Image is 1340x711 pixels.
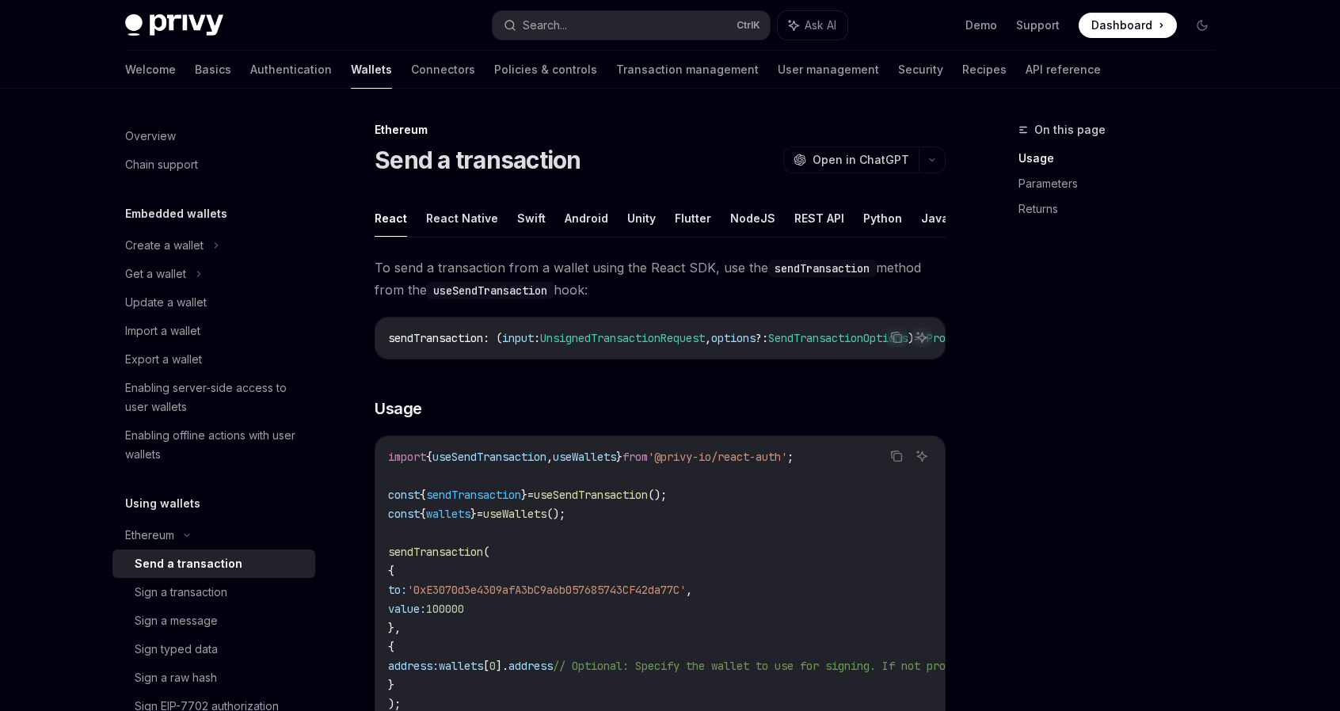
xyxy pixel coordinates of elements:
button: Ask AI [778,11,847,40]
button: Java [921,200,949,237]
h1: Send a transaction [375,146,581,174]
div: Sign a transaction [135,583,227,602]
a: Welcome [125,51,176,89]
a: Import a wallet [112,317,315,345]
button: REST API [794,200,844,237]
span: wallets [439,659,483,673]
button: Search...CtrlK [493,11,770,40]
div: Ethereum [125,526,174,545]
div: Enabling server-side access to user wallets [125,378,306,416]
span: ?: [756,331,768,345]
button: React [375,200,407,237]
span: , [546,450,553,464]
a: Enabling server-side access to user wallets [112,374,315,421]
span: (); [648,488,667,502]
a: Demo [965,17,997,33]
span: = [527,488,534,502]
span: , [705,331,711,345]
button: Python [863,200,902,237]
code: useSendTransaction [427,282,554,299]
span: sendTransaction [426,488,521,502]
span: On this page [1034,120,1106,139]
a: Support [1016,17,1060,33]
div: Chain support [125,155,198,174]
span: sendTransaction [388,331,483,345]
span: ); [388,697,401,711]
span: options [711,331,756,345]
a: Send a transaction [112,549,315,578]
h5: Embedded wallets [125,204,227,223]
a: Overview [112,122,315,150]
button: Flutter [675,200,711,237]
span: To send a transaction from a wallet using the React SDK, use the method from the hook: [375,257,946,301]
span: Dashboard [1091,17,1152,33]
span: useSendTransaction [432,450,546,464]
a: User management [778,51,879,89]
div: Sign a message [135,611,218,630]
span: } [616,450,622,464]
span: 100000 [426,602,464,616]
span: // Optional: Specify the wallet to use for signing. If not provided, the first wallet will be used. [553,659,1180,673]
div: Send a transaction [135,554,242,573]
div: Sign typed data [135,640,218,659]
div: Ethereum [375,122,946,138]
img: dark logo [125,14,223,36]
button: NodeJS [730,200,775,237]
span: { [388,640,394,654]
span: useWallets [483,507,546,521]
span: } [388,678,394,692]
div: Create a wallet [125,236,204,255]
span: ) [908,331,914,345]
span: ]. [496,659,508,673]
div: Search... [523,16,567,35]
span: value: [388,602,426,616]
a: Chain support [112,150,315,179]
span: address [508,659,553,673]
button: Unity [627,200,656,237]
button: Ask AI [912,446,932,466]
div: Get a wallet [125,264,186,283]
span: SendTransactionOptions [768,331,908,345]
button: Toggle dark mode [1190,13,1215,38]
a: Recipes [962,51,1007,89]
a: Wallets [351,51,392,89]
button: Swift [517,200,546,237]
span: from [622,450,648,464]
span: , [686,583,692,597]
a: Returns [1018,196,1228,222]
span: ; [787,450,794,464]
span: Ctrl K [737,19,760,32]
h5: Using wallets [125,494,200,513]
a: Enabling offline actions with user wallets [112,421,315,469]
span: Open in ChatGPT [813,152,909,168]
div: Enabling offline actions with user wallets [125,426,306,464]
a: Authentication [250,51,332,89]
span: = [477,507,483,521]
div: Import a wallet [125,321,200,340]
code: sendTransaction [768,260,876,277]
span: : ( [483,331,502,345]
button: Ask AI [912,327,932,348]
a: Export a wallet [112,345,315,374]
span: Ask AI [805,17,836,33]
span: [ [483,659,489,673]
a: Connectors [411,51,475,89]
span: { [420,507,426,521]
a: API reference [1026,51,1101,89]
a: Sign a raw hash [112,663,315,692]
a: Basics [195,51,231,89]
span: : [534,331,540,345]
a: Sign a message [112,606,315,635]
span: Usage [375,397,422,420]
span: address: [388,659,439,673]
span: const [388,507,420,521]
a: Policies & controls [494,51,597,89]
div: Overview [125,127,176,146]
span: }, [388,621,401,635]
a: Security [898,51,943,89]
span: 0 [489,659,496,673]
a: Sign typed data [112,635,315,663]
span: to: [388,583,407,597]
a: Update a wallet [112,288,315,317]
span: '0xE3070d3e4309afA3bC9a6b057685743CF42da77C' [407,583,686,597]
